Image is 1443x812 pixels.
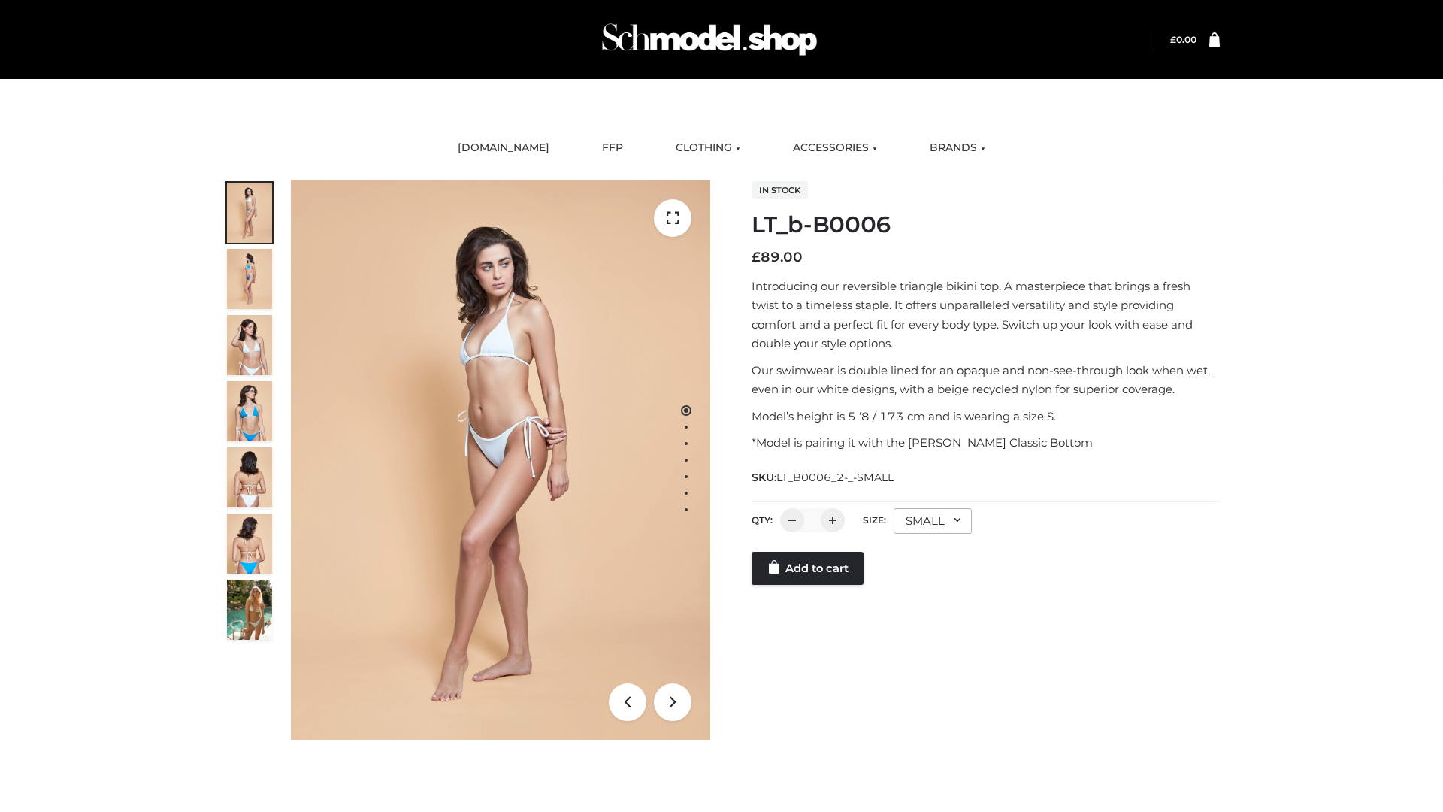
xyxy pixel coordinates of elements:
p: Introducing our reversible triangle bikini top. A masterpiece that brings a fresh twist to a time... [752,277,1220,353]
a: Add to cart [752,552,864,585]
span: £ [1170,34,1176,45]
label: Size: [863,514,886,526]
a: ACCESSORIES [782,132,888,165]
p: Model’s height is 5 ‘8 / 173 cm and is wearing a size S. [752,407,1220,426]
a: BRANDS [918,132,997,165]
span: In stock [752,181,808,199]
img: ArielClassicBikiniTop_CloudNine_AzureSky_OW114ECO_3-scaled.jpg [227,315,272,375]
img: Arieltop_CloudNine_AzureSky2.jpg [227,580,272,640]
img: ArielClassicBikiniTop_CloudNine_AzureSky_OW114ECO_2-scaled.jpg [227,249,272,309]
bdi: 0.00 [1170,34,1196,45]
h1: LT_b-B0006 [752,211,1220,238]
img: ArielClassicBikiniTop_CloudNine_AzureSky_OW114ECO_7-scaled.jpg [227,447,272,507]
p: *Model is pairing it with the [PERSON_NAME] Classic Bottom [752,433,1220,453]
label: QTY: [752,514,773,526]
img: Schmodel Admin 964 [597,10,822,69]
bdi: 89.00 [752,249,803,265]
a: [DOMAIN_NAME] [446,132,561,165]
img: ArielClassicBikiniTop_CloudNine_AzureSky_OW114ECO_1 [291,180,710,740]
img: ArielClassicBikiniTop_CloudNine_AzureSky_OW114ECO_4-scaled.jpg [227,381,272,441]
a: £0.00 [1170,34,1196,45]
img: ArielClassicBikiniTop_CloudNine_AzureSky_OW114ECO_1-scaled.jpg [227,183,272,243]
span: SKU: [752,468,895,486]
img: ArielClassicBikiniTop_CloudNine_AzureSky_OW114ECO_8-scaled.jpg [227,514,272,574]
div: SMALL [894,508,972,534]
span: £ [752,249,761,265]
a: FFP [591,132,634,165]
span: LT_B0006_2-_-SMALL [776,471,894,484]
a: CLOTHING [664,132,752,165]
p: Our swimwear is double lined for an opaque and non-see-through look when wet, even in our white d... [752,361,1220,399]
